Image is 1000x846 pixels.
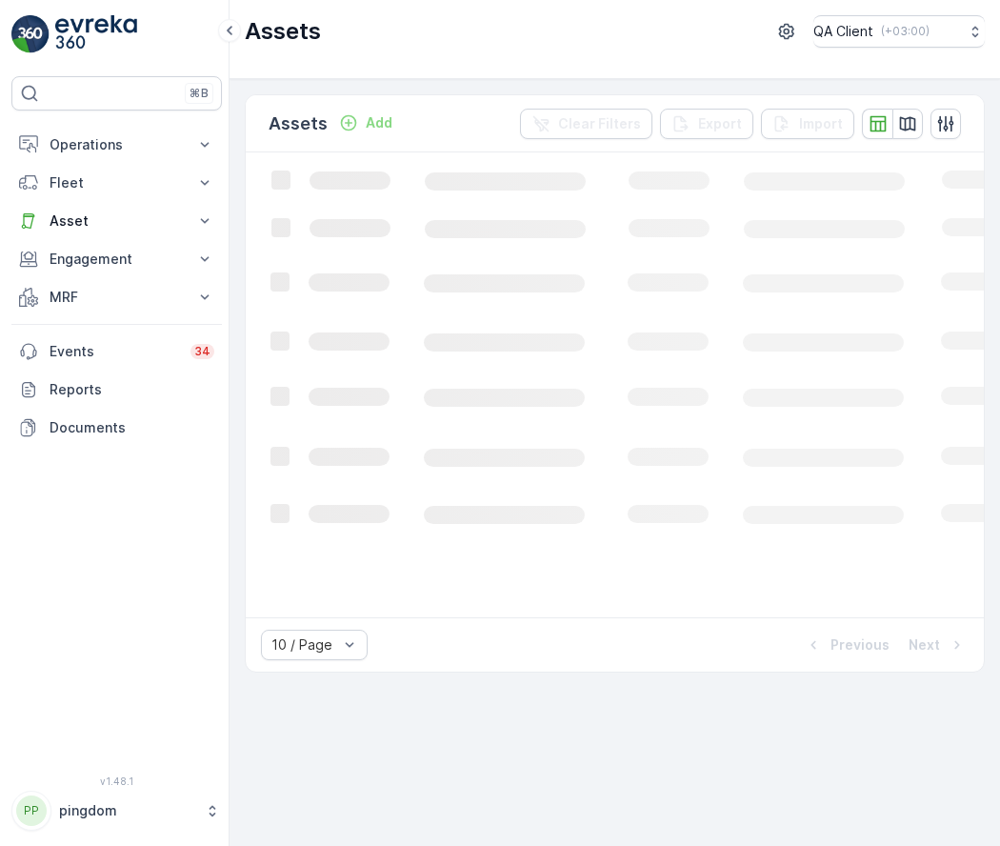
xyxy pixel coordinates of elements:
p: Add [366,113,392,132]
div: PP [16,796,47,826]
p: ( +03:00 ) [881,24,930,39]
button: Operations [11,126,222,164]
p: Previous [830,635,890,655]
button: Asset [11,202,222,240]
p: Events [50,342,179,361]
button: Engagement [11,240,222,278]
button: Previous [802,634,891,656]
p: Asset [50,211,184,231]
p: Fleet [50,173,184,192]
p: Clear Filters [558,114,641,133]
p: Documents [50,418,214,437]
p: Assets [269,111,328,137]
button: Export [660,109,753,139]
button: Fleet [11,164,222,202]
a: Events34 [11,332,222,371]
p: Operations [50,135,184,154]
p: ⌘B [190,86,209,101]
img: logo_light-DOdMpM7g.png [55,15,137,53]
button: Import [761,109,854,139]
button: QA Client(+03:00) [813,15,985,48]
p: QA Client [813,22,873,41]
img: logo [11,15,50,53]
p: Assets [245,16,321,47]
button: Clear Filters [520,109,652,139]
button: MRF [11,278,222,316]
p: Next [909,635,940,655]
p: Import [799,114,843,133]
span: v 1.48.1 [11,775,222,787]
p: pingdom [59,801,195,820]
p: Export [698,114,742,133]
p: MRF [50,288,184,307]
a: Documents [11,409,222,447]
a: Reports [11,371,222,409]
button: Next [907,634,969,656]
p: Engagement [50,250,184,269]
p: 34 [194,344,210,359]
button: PPpingdom [11,791,222,831]
p: Reports [50,380,214,399]
button: Add [331,111,400,134]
